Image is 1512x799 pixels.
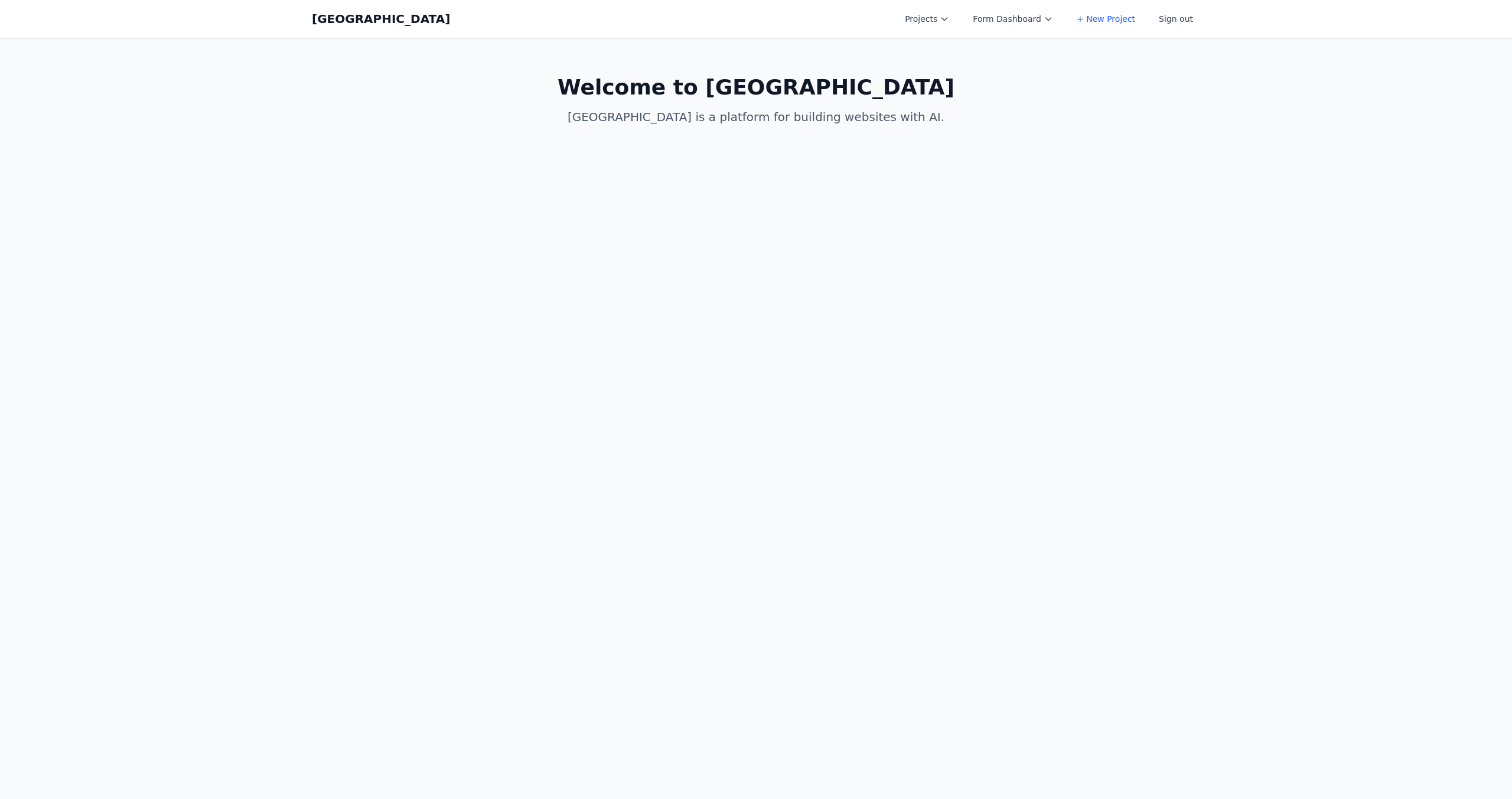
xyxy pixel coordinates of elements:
a: [GEOGRAPHIC_DATA] [312,11,450,27]
button: Form Dashboard [966,8,1060,30]
button: Sign out [1152,8,1200,30]
a: + New Project [1070,8,1142,30]
button: Projects [898,8,956,30]
p: [GEOGRAPHIC_DATA] is a platform for building websites with AI. [529,109,983,125]
h1: Welcome to [GEOGRAPHIC_DATA] [529,76,983,99]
